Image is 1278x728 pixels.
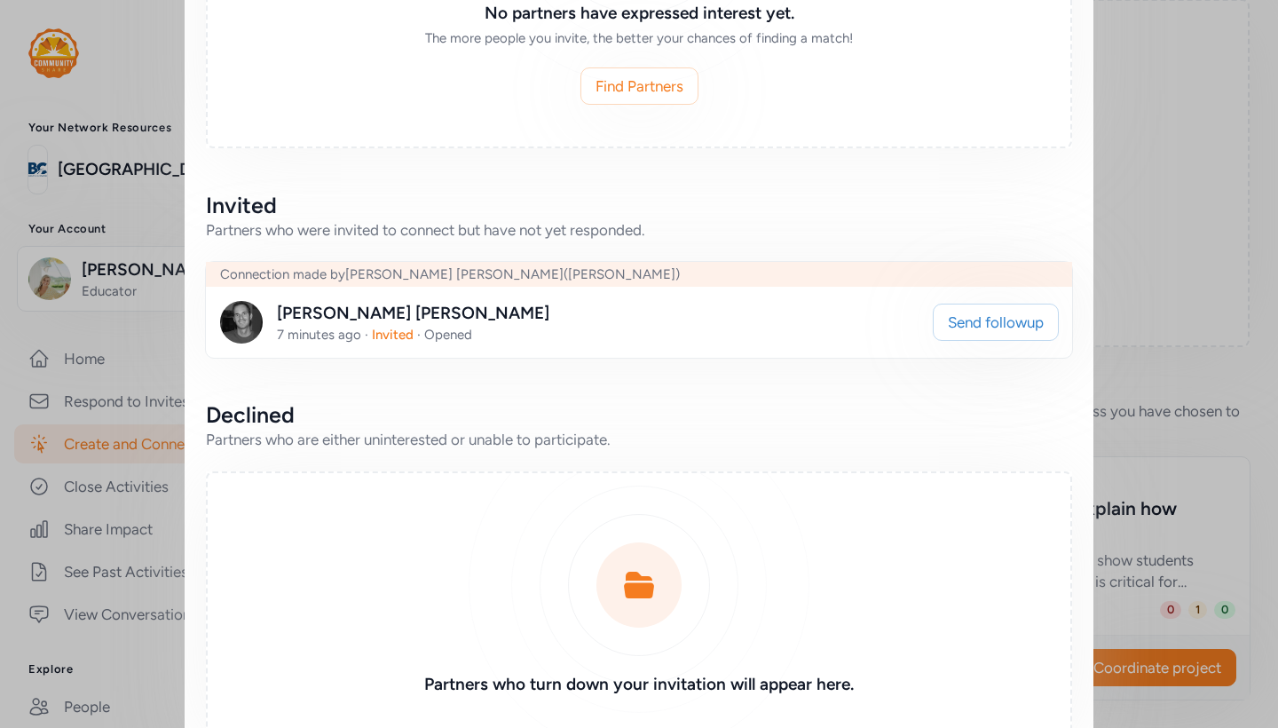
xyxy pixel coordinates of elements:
span: Find Partners [596,75,683,97]
div: Partners who were invited to connect but have not yet responded. [206,219,1072,241]
span: · [365,327,368,343]
button: Send followup [933,304,1059,341]
h3: No partners have expressed interest yet. [383,1,895,26]
span: Send followup [948,312,1044,333]
a: Find Partners [581,68,698,104]
span: · [417,327,421,343]
span: Invited [372,327,414,343]
span: 7 minutes ago [277,327,361,343]
button: Find Partners [580,67,698,105]
span: Opened [424,327,472,343]
div: Declined [206,400,1072,429]
div: [PERSON_NAME] [PERSON_NAME] [277,301,549,326]
div: The more people you invite, the better your chances of finding a match! [383,29,895,47]
h3: Partners who turn down your invitation will appear here. [383,672,895,697]
div: Invited [206,191,1072,219]
div: Partners who are either uninterested or unable to participate. [206,429,1072,450]
img: Avatar [220,301,263,344]
span: Connection made by [PERSON_NAME] [PERSON_NAME] ([PERSON_NAME]) [220,266,680,282]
